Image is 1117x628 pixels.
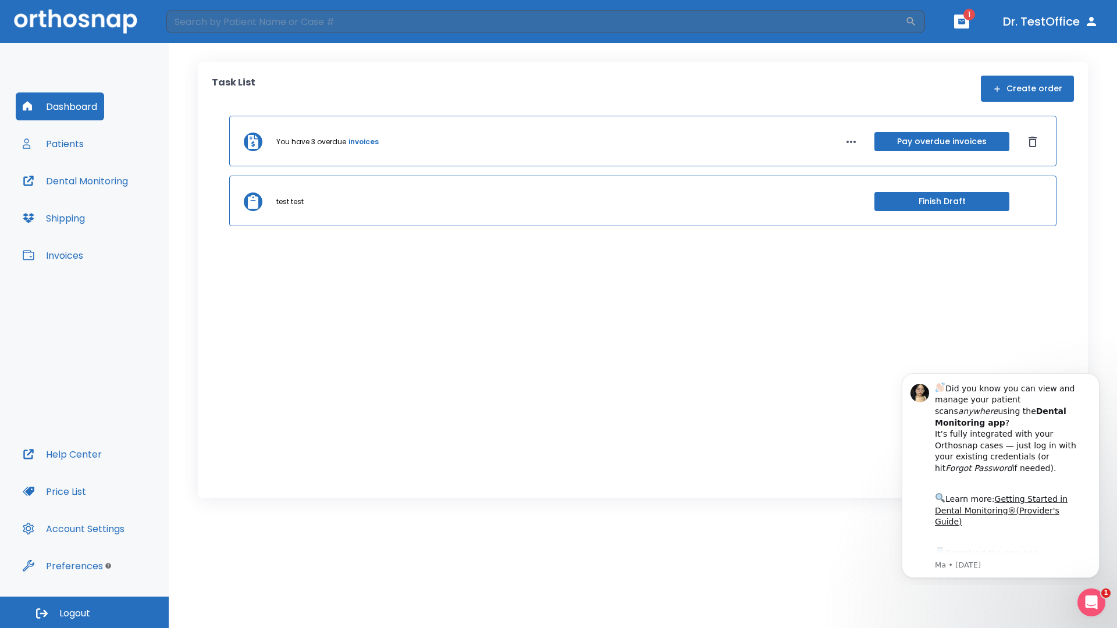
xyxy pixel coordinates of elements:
[16,167,135,195] button: Dental Monitoring
[14,9,137,33] img: Orthosnap
[51,185,154,206] a: App Store
[1077,588,1105,616] iframe: Intercom live chat
[51,183,197,242] div: Download the app: | ​ Let us know if you need help getting started!
[51,197,197,208] p: Message from Ma, sent 7w ago
[166,10,905,33] input: Search by Patient Name or Case #
[981,76,1074,102] button: Create order
[874,192,1009,211] button: Finish Draft
[16,241,90,269] button: Invoices
[16,477,93,505] button: Price List
[103,561,113,571] div: Tooltip anchor
[348,137,379,147] a: invoices
[874,132,1009,151] button: Pay overdue invoices
[963,9,975,20] span: 1
[16,552,110,580] button: Preferences
[1023,133,1042,151] button: Dismiss
[16,204,92,232] button: Shipping
[276,197,304,207] p: test test
[197,18,207,27] button: Dismiss notification
[16,515,131,543] button: Account Settings
[16,440,109,468] button: Help Center
[998,11,1103,32] button: Dr. TestOffice
[59,607,90,620] span: Logout
[16,130,91,158] button: Patients
[276,137,346,147] p: You have 3 overdue
[884,363,1117,585] iframe: Intercom notifications message
[212,76,255,102] p: Task List
[1101,588,1111,598] span: 1
[16,92,104,120] button: Dashboard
